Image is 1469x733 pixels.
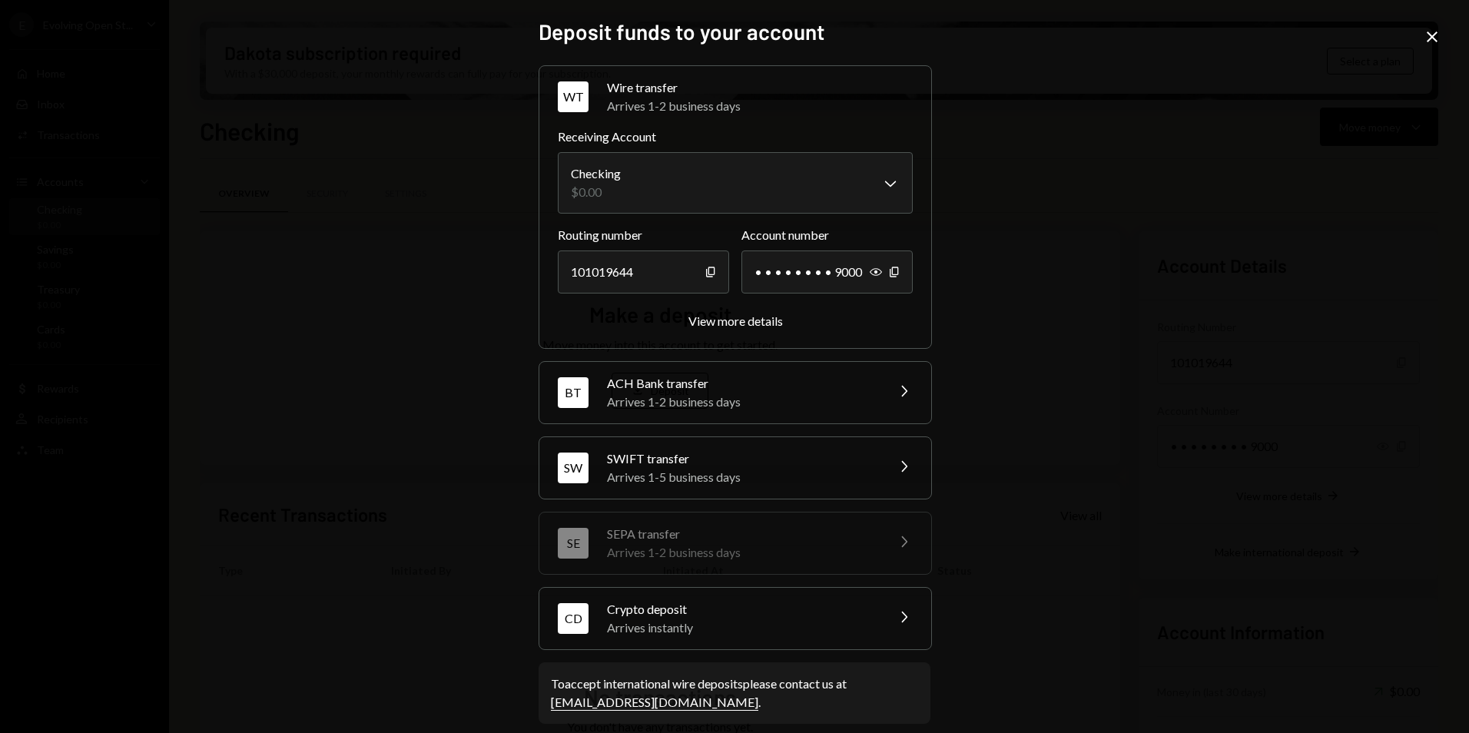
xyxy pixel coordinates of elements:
[607,449,876,468] div: SWIFT transfer
[607,525,876,543] div: SEPA transfer
[607,468,876,486] div: Arrives 1-5 business days
[607,619,876,637] div: Arrives instantly
[607,97,913,115] div: Arrives 1-2 business days
[558,128,913,330] div: WTWire transferArrives 1-2 business days
[558,81,589,112] div: WT
[551,675,918,711] div: To accept international wire deposits please contact us at .
[607,393,876,411] div: Arrives 1-2 business days
[539,437,931,499] button: SWSWIFT transferArrives 1-5 business days
[551,695,758,711] a: [EMAIL_ADDRESS][DOMAIN_NAME]
[741,250,913,294] div: • • • • • • • • 9000
[558,226,729,244] label: Routing number
[539,512,931,574] button: SESEPA transferArrives 1-2 business days
[741,226,913,244] label: Account number
[539,17,930,47] h2: Deposit funds to your account
[558,528,589,559] div: SE
[539,66,931,128] button: WTWire transferArrives 1-2 business days
[558,152,913,214] button: Receiving Account
[607,374,876,393] div: ACH Bank transfer
[558,603,589,634] div: CD
[607,600,876,619] div: Crypto deposit
[539,588,931,649] button: CDCrypto depositArrives instantly
[607,543,876,562] div: Arrives 1-2 business days
[539,362,931,423] button: BTACH Bank transferArrives 1-2 business days
[558,250,729,294] div: 101019644
[558,128,913,146] label: Receiving Account
[558,377,589,408] div: BT
[607,78,913,97] div: Wire transfer
[688,313,783,328] div: View more details
[558,453,589,483] div: SW
[688,313,783,330] button: View more details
